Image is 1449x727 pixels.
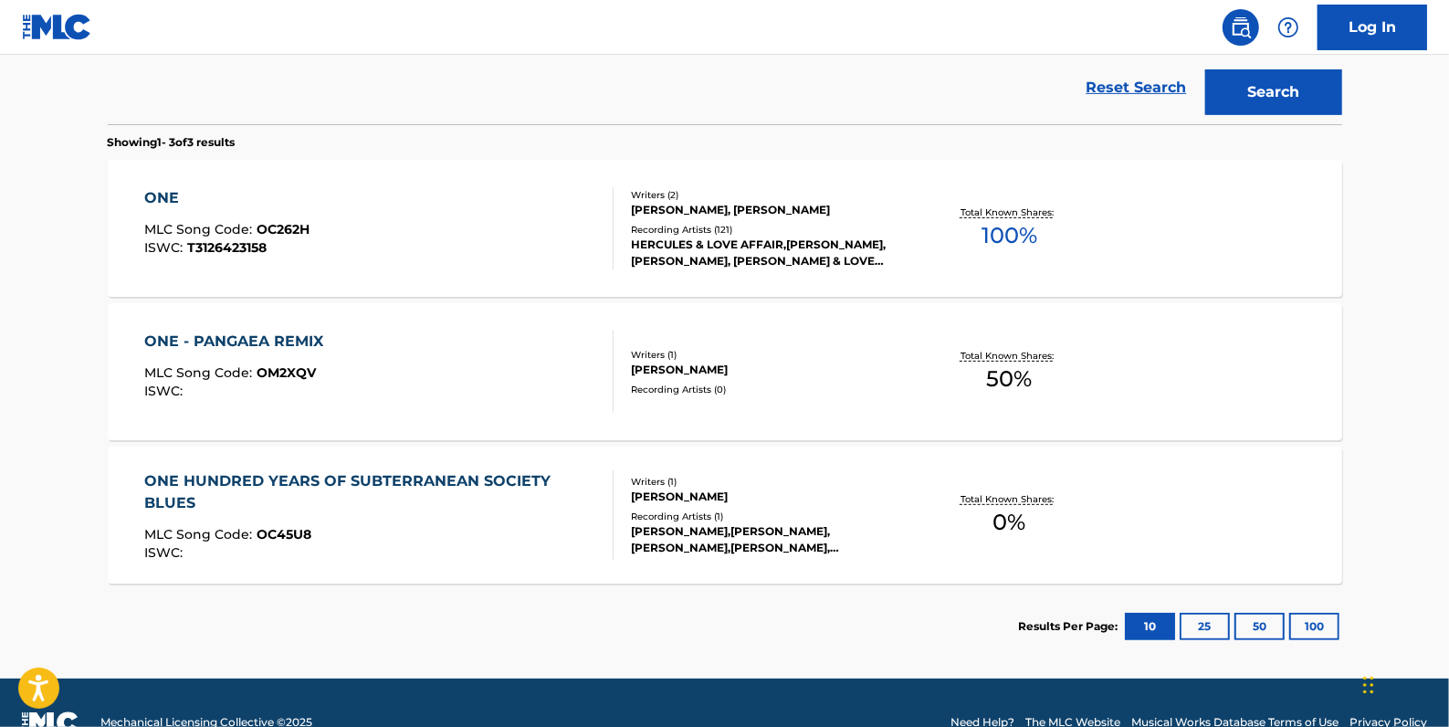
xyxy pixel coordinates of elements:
[257,221,310,237] span: OC262H
[1358,639,1449,727] iframe: Chat Widget
[108,447,1342,584] a: ONE HUNDRED YEARS OF SUBTERRANEAN SOCIETY BLUESMLC Song Code:OC45U8ISWC:Writers (1)[PERSON_NAME]R...
[1234,613,1285,640] button: 50
[108,160,1342,297] a: ONEMLC Song Code:OC262HISWC:T3126423158Writers (2)[PERSON_NAME], [PERSON_NAME]Recording Artists (...
[631,489,907,505] div: [PERSON_NAME]
[1019,618,1123,635] p: Results Per Page:
[1077,68,1196,108] a: Reset Search
[144,470,598,514] div: ONE HUNDRED YEARS OF SUBTERRANEAN SOCIETY BLUES
[144,187,310,209] div: ONE
[144,239,187,256] span: ISWC :
[1277,16,1299,38] img: help
[961,349,1058,363] p: Total Known Shares:
[1205,69,1342,115] button: Search
[108,303,1342,440] a: ONE - PANGAEA REMIXMLC Song Code:OM2XQVISWC:Writers (1)[PERSON_NAME]Recording Artists (0)Total Kn...
[144,544,187,561] span: ISWC :
[1270,9,1307,46] div: Help
[631,348,907,362] div: Writers ( 1 )
[992,506,1025,539] span: 0 %
[1223,9,1259,46] a: Public Search
[187,239,267,256] span: T3126423158
[257,364,316,381] span: OM2XQV
[144,526,257,543] span: MLC Song Code :
[961,205,1058,219] p: Total Known Shares:
[144,331,332,353] div: ONE - PANGAEA REMIX
[631,523,907,556] div: [PERSON_NAME],[PERSON_NAME],[PERSON_NAME],[PERSON_NAME],[PERSON_NAME]
[631,202,907,218] div: [PERSON_NAME], [PERSON_NAME]
[1363,658,1374,712] div: Drag
[1230,16,1252,38] img: search
[631,362,907,378] div: [PERSON_NAME]
[631,383,907,396] div: Recording Artists ( 0 )
[631,475,907,489] div: Writers ( 1 )
[961,492,1058,506] p: Total Known Shares:
[22,14,92,40] img: MLC Logo
[144,364,257,381] span: MLC Song Code :
[986,363,1032,395] span: 50 %
[257,526,311,543] span: OC45U8
[1318,5,1427,50] a: Log In
[631,237,907,269] div: HERCULES & LOVE AFFAIR,[PERSON_NAME],[PERSON_NAME], [PERSON_NAME] & LOVE AFFAIR|[PERSON_NAME], [P...
[1180,613,1230,640] button: 25
[631,223,907,237] div: Recording Artists ( 121 )
[1289,613,1339,640] button: 100
[144,383,187,399] span: ISWC :
[631,510,907,523] div: Recording Artists ( 1 )
[631,188,907,202] div: Writers ( 2 )
[982,219,1037,252] span: 100 %
[108,134,236,151] p: Showing 1 - 3 of 3 results
[1125,613,1175,640] button: 10
[144,221,257,237] span: MLC Song Code :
